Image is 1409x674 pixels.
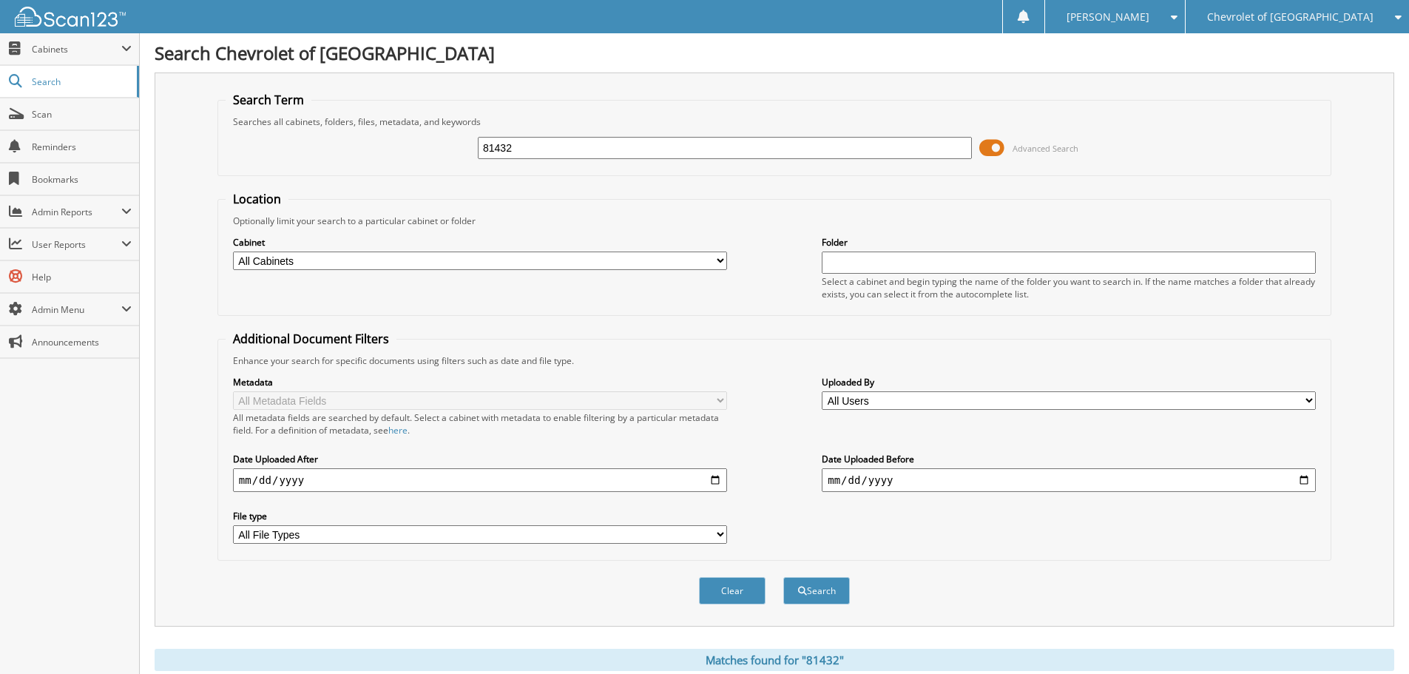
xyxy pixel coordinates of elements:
legend: Additional Document Filters [226,331,396,347]
span: Chevrolet of [GEOGRAPHIC_DATA] [1207,13,1373,21]
label: File type [233,510,727,522]
label: Uploaded By [822,376,1316,388]
span: Announcements [32,336,132,348]
span: Scan [32,108,132,121]
button: Clear [699,577,766,604]
div: Select a cabinet and begin typing the name of the folder you want to search in. If the name match... [822,275,1316,300]
legend: Search Term [226,92,311,108]
span: Help [32,271,132,283]
span: [PERSON_NAME] [1067,13,1149,21]
img: scan123-logo-white.svg [15,7,126,27]
div: Searches all cabinets, folders, files, metadata, and keywords [226,115,1323,128]
span: Advanced Search [1013,143,1078,154]
label: Metadata [233,376,727,388]
span: Reminders [32,141,132,153]
span: Admin Reports [32,206,121,218]
div: Optionally limit your search to a particular cabinet or folder [226,215,1323,227]
span: Bookmarks [32,173,132,186]
div: All metadata fields are searched by default. Select a cabinet with metadata to enable filtering b... [233,411,727,437]
label: Date Uploaded After [233,453,727,465]
label: Folder [822,236,1316,249]
span: Admin Menu [32,303,121,316]
input: end [822,468,1316,492]
input: start [233,468,727,492]
legend: Location [226,191,288,207]
iframe: Chat Widget [1335,603,1409,674]
span: Search [32,75,129,88]
h1: Search Chevrolet of [GEOGRAPHIC_DATA] [155,41,1394,65]
span: User Reports [32,238,121,251]
label: Cabinet [233,236,727,249]
div: Matches found for "81432" [155,649,1394,671]
a: here [388,424,408,437]
label: Date Uploaded Before [822,453,1316,465]
button: Search [783,577,850,604]
div: Enhance your search for specific documents using filters such as date and file type. [226,354,1323,367]
span: Cabinets [32,43,121,55]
